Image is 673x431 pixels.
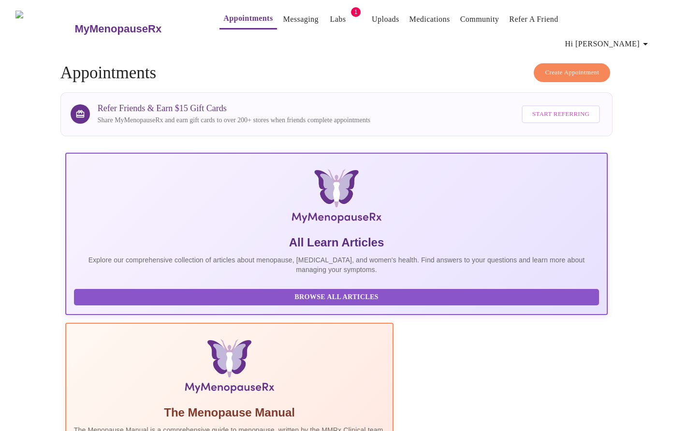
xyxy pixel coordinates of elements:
[565,37,651,51] span: Hi [PERSON_NAME]
[123,339,336,397] img: Menopause Manual
[522,105,600,123] button: Start Referring
[460,13,499,26] a: Community
[155,169,517,227] img: MyMenopauseRx Logo
[60,63,613,83] h4: Appointments
[561,34,655,54] button: Hi [PERSON_NAME]
[322,10,353,29] button: Labs
[74,405,385,420] h5: The Menopause Manual
[73,12,200,46] a: MyMenopauseRx
[509,13,558,26] a: Refer a Friend
[410,13,450,26] a: Medications
[532,109,589,120] span: Start Referring
[74,292,601,301] a: Browse All Articles
[279,10,322,29] button: Messaging
[15,11,73,47] img: MyMenopauseRx Logo
[74,289,599,306] button: Browse All Articles
[330,13,346,26] a: Labs
[372,13,399,26] a: Uploads
[223,12,273,25] a: Appointments
[98,115,370,125] p: Share MyMenopauseRx and earn gift cards to over 200+ stores when friends complete appointments
[534,63,610,82] button: Create Appointment
[283,13,319,26] a: Messaging
[519,101,602,128] a: Start Referring
[74,255,599,274] p: Explore our comprehensive collection of articles about menopause, [MEDICAL_DATA], and women's hea...
[351,7,361,17] span: 1
[456,10,503,29] button: Community
[84,291,589,303] span: Browse All Articles
[505,10,562,29] button: Refer a Friend
[368,10,403,29] button: Uploads
[545,67,599,78] span: Create Appointment
[74,235,599,250] h5: All Learn Articles
[406,10,454,29] button: Medications
[219,9,277,29] button: Appointments
[74,23,161,35] h3: MyMenopauseRx
[98,103,370,114] h3: Refer Friends & Earn $15 Gift Cards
